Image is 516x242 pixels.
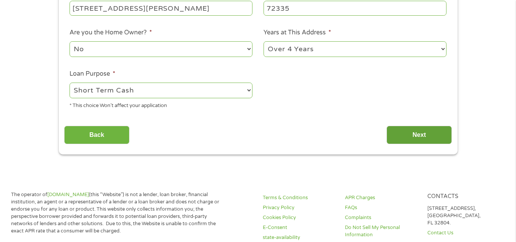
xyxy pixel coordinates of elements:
input: Back [64,126,129,145]
a: Complaints [345,214,418,221]
a: Terms & Conditions [263,194,336,201]
a: E-Consent [263,224,336,231]
p: [STREET_ADDRESS], [GEOGRAPHIC_DATA], FL 32804. [427,205,500,227]
input: Next [387,126,452,145]
label: Are you the Home Owner? [70,29,152,37]
div: * This choice Won’t affect your application [70,99,252,110]
a: Privacy Policy [263,204,336,211]
label: Loan Purpose [70,70,115,78]
a: [DOMAIN_NAME] [47,192,89,198]
input: 1 Main Street [70,1,252,15]
a: Cookies Policy [263,214,336,221]
label: Years at This Address [264,29,331,37]
a: Contact Us [427,229,500,237]
a: APR Charges [345,194,418,201]
h4: Contacts [427,193,500,200]
a: Do Not Sell My Personal Information [345,224,418,239]
p: The operator of (this “Website”) is not a lender, loan broker, financial institution, an agent or... [11,191,224,234]
a: state-availability [263,234,336,241]
a: FAQs [345,204,418,211]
